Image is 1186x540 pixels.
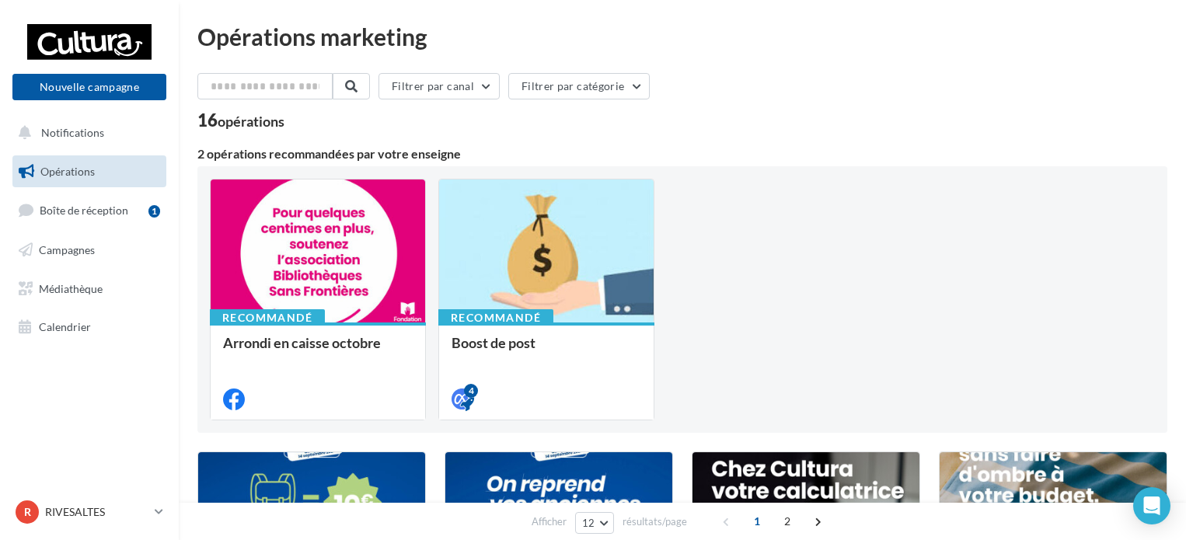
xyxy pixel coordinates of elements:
span: R [24,504,31,520]
div: Boost de post [452,335,641,366]
span: Boîte de réception [40,204,128,217]
a: R RIVESALTES [12,497,166,527]
button: 12 [575,512,615,534]
span: 12 [582,517,595,529]
button: Filtrer par canal [378,73,500,99]
span: Opérations [40,165,95,178]
a: Campagnes [9,234,169,267]
span: 1 [745,509,769,534]
a: Calendrier [9,311,169,343]
div: Opérations marketing [197,25,1167,48]
div: 1 [148,205,160,218]
button: Notifications [9,117,163,149]
span: Notifications [41,126,104,139]
div: Arrondi en caisse octobre [223,335,413,366]
div: Recommandé [438,309,553,326]
button: Nouvelle campagne [12,74,166,100]
span: Afficher [532,514,567,529]
span: 2 [775,509,800,534]
div: 2 opérations recommandées par votre enseigne [197,148,1167,160]
div: Recommandé [210,309,325,326]
div: 4 [464,384,478,398]
span: Médiathèque [39,281,103,294]
div: Open Intercom Messenger [1133,487,1170,524]
a: Médiathèque [9,273,169,305]
p: RIVESALTES [45,504,148,520]
span: Campagnes [39,243,95,256]
button: Filtrer par catégorie [508,73,650,99]
span: résultats/page [623,514,687,529]
span: Calendrier [39,320,91,333]
a: Opérations [9,155,169,188]
div: 16 [197,112,284,129]
div: opérations [218,114,284,128]
a: Boîte de réception1 [9,193,169,227]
